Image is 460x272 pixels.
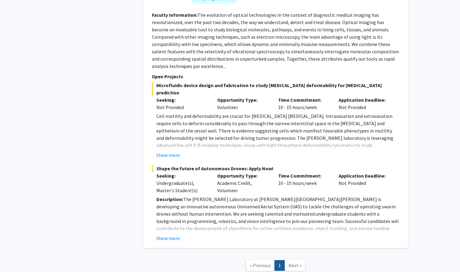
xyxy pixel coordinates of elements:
[152,12,197,18] b: Faculty Information:
[156,151,180,159] button: Show more
[246,260,275,271] a: Previous Page
[278,172,330,179] p: Time Commitment:
[5,245,26,267] iframe: Chat
[284,260,305,271] a: Next Page
[274,260,285,271] a: 1
[213,96,274,111] div: Volunteer
[152,165,399,172] span: Shape the Future of Autonomous Drones: Apply Now!
[156,104,208,111] div: Not Provided
[250,262,271,268] span: « Previous
[339,172,390,179] p: Application Deadline:
[152,12,399,69] fg-read-more: The evolution of optical technologies in the context of diagnostic medical imaging has revolution...
[156,112,399,156] p: Cell motility and deformability are crucial for [MEDICAL_DATA] [MEDICAL_DATA]. Intravasation and ...
[156,172,208,179] p: Seeking:
[339,96,390,104] p: Application Deadline:
[156,96,208,104] p: Seeking:
[334,172,395,194] div: Not Provided
[288,262,301,268] span: Next »
[152,82,399,96] span: Microfluidic device design and fabrication to study [MEDICAL_DATA] deformability for [MEDICAL_DAT...
[156,235,180,242] button: Show more
[334,96,395,111] div: Not Provided
[156,196,399,239] p: The [PERSON_NAME] Laboratory at [PERSON_NAME][GEOGRAPHIC_DATA][PERSON_NAME] is developing an inno...
[274,96,334,111] div: 10 - 15 hours/week
[152,73,399,80] p: Open Projects
[274,172,334,194] div: 10 - 15 hours/week
[156,179,208,194] div: Undergraduate(s), Master's Student(s)
[213,172,274,194] div: Academic Credit, Volunteer
[217,172,269,179] p: Opportunity Type:
[278,96,330,104] p: Time Commitment:
[156,196,183,202] strong: Description:
[217,96,269,104] p: Opportunity Type:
